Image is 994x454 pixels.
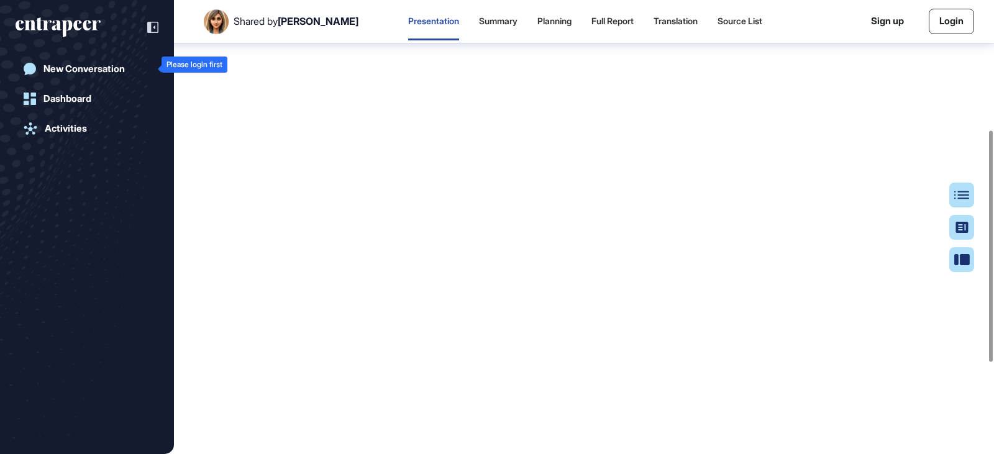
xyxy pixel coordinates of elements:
[871,14,904,29] a: Sign up
[537,16,572,27] div: Planning
[654,16,698,27] div: Translation
[43,63,125,75] div: New Conversation
[408,16,459,27] div: Presentation
[43,93,91,104] div: Dashboard
[16,17,101,37] div: entrapeer-logo
[166,60,222,69] div: Please login first
[234,16,358,27] div: Shared by
[718,16,762,27] div: Source List
[591,16,634,27] div: Full Report
[929,9,974,34] a: Login
[479,16,518,27] div: Summary
[204,9,229,34] img: User Image
[45,123,87,134] div: Activities
[278,15,358,27] span: [PERSON_NAME]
